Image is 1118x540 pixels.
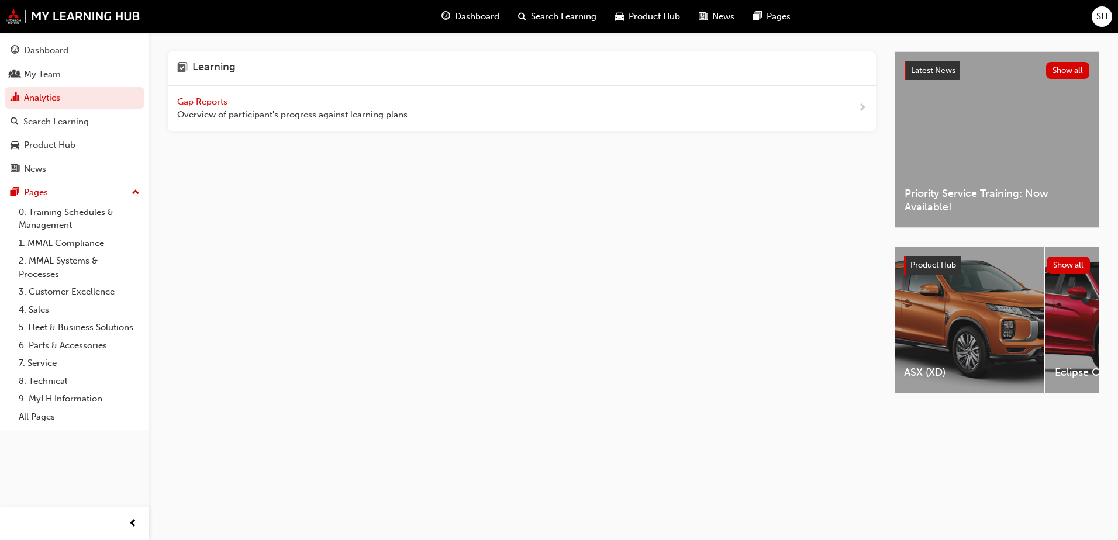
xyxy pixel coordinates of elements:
button: SH [1092,6,1112,27]
div: My Team [24,68,61,81]
a: ASX (XD) [895,247,1044,393]
a: 9. MyLH Information [14,390,144,408]
span: Product Hub [629,10,680,23]
span: search-icon [11,117,19,127]
span: search-icon [518,9,526,24]
span: next-icon [858,101,867,116]
span: ASX (XD) [904,366,1034,379]
span: up-icon [132,185,140,200]
a: 6. Parts & Accessories [14,337,144,355]
span: guage-icon [11,46,19,56]
button: Pages [5,182,144,203]
h4: Learning [192,61,236,76]
span: news-icon [699,9,708,24]
span: Priority Service Training: Now Available! [905,187,1089,213]
span: Latest News [911,65,955,75]
span: Dashboard [455,10,499,23]
a: 7. Service [14,354,144,372]
span: car-icon [11,140,19,151]
div: News [24,162,46,176]
span: car-icon [615,9,624,24]
a: news-iconNews [689,5,744,29]
span: learning-icon [177,61,188,76]
a: Latest NewsShow all [905,61,1089,80]
a: search-iconSearch Learning [509,5,606,29]
span: Overview of participant's progress against learning plans. [177,108,410,122]
a: Dashboard [5,40,144,61]
span: news-icon [11,164,19,175]
a: 2. MMAL Systems & Processes [14,252,144,283]
a: 8. Technical [14,372,144,390]
a: Product Hub [5,134,144,156]
span: people-icon [11,70,19,80]
a: Search Learning [5,111,144,133]
a: car-iconProduct Hub [606,5,689,29]
span: chart-icon [11,93,19,103]
a: 0. Training Schedules & Management [14,203,144,234]
a: Gap Reports Overview of participant's progress against learning plans.next-icon [168,86,876,131]
span: Product Hub [910,260,956,270]
span: Search Learning [531,10,596,23]
img: mmal [6,9,140,24]
button: Show all [1046,62,1090,79]
div: Dashboard [24,44,68,57]
a: Analytics [5,87,144,109]
span: Pages [767,10,791,23]
a: 5. Fleet & Business Solutions [14,319,144,337]
span: SH [1096,10,1107,23]
button: DashboardMy TeamAnalyticsSearch LearningProduct HubNews [5,37,144,182]
span: guage-icon [441,9,450,24]
a: guage-iconDashboard [432,5,509,29]
div: Pages [24,186,48,199]
a: Latest NewsShow allPriority Service Training: Now Available! [895,51,1099,228]
a: 4. Sales [14,301,144,319]
span: prev-icon [129,517,137,531]
a: All Pages [14,408,144,426]
div: Product Hub [24,139,75,152]
a: My Team [5,64,144,85]
div: Search Learning [23,115,89,129]
a: 3. Customer Excellence [14,283,144,301]
a: Product HubShow all [904,256,1090,275]
span: pages-icon [11,188,19,198]
a: 1. MMAL Compliance [14,234,144,252]
span: pages-icon [753,9,762,24]
span: Gap Reports [177,96,230,107]
button: Show all [1047,257,1091,274]
a: News [5,158,144,180]
span: News [712,10,734,23]
a: pages-iconPages [744,5,800,29]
